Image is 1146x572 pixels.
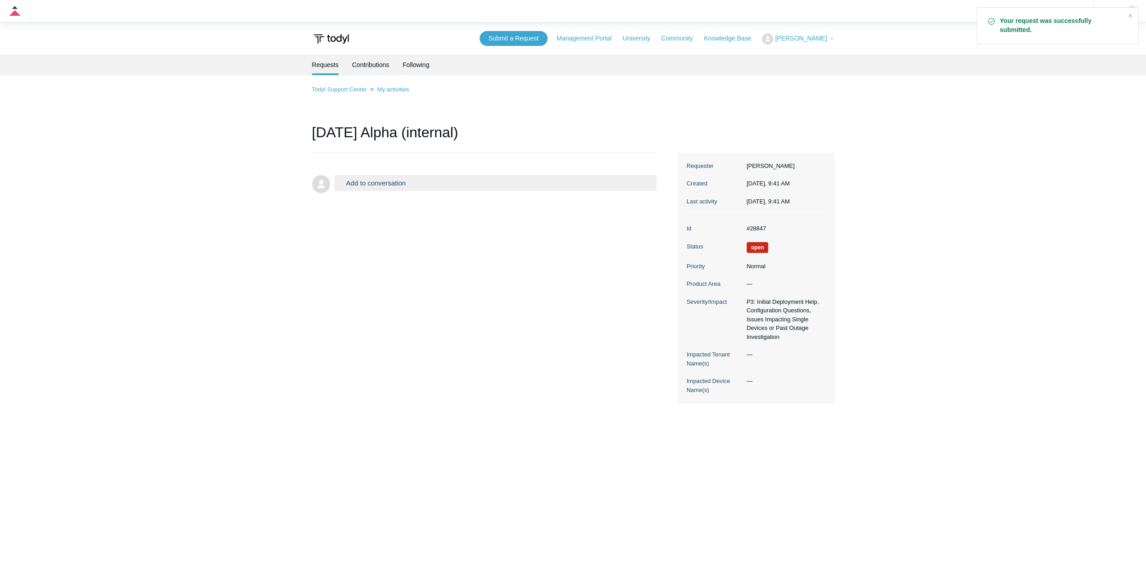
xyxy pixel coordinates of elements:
strong: Your request was successfully submitted. [1000,17,1120,35]
dt: Severity/Impact [687,297,742,306]
dt: Requester [687,162,742,171]
a: Following [403,54,429,75]
li: Todyl Support Center [312,86,369,93]
dd: [PERSON_NAME] [742,162,825,171]
a: My activities [377,86,409,93]
dt: Created [687,179,742,188]
a: Community [661,34,702,43]
li: Requests [312,54,339,75]
dd: P3: Initial Deployment Help, Configuration Questions, Issues Impacting Single Devices or Past Out... [742,297,825,342]
span: We are working on a response for you [747,242,769,253]
time: 10/10/2025, 09:41 [747,180,790,187]
dt: Impacted Device Name(s) [687,377,742,394]
li: My activities [368,86,409,93]
dd: — [742,377,825,386]
img: Todyl Support Center Help Center home page [312,31,350,47]
a: Contributions [352,54,390,75]
dt: Impacted Tenant Name(s) [687,350,742,368]
dt: Priority [687,262,742,271]
dt: Product Area [687,279,742,288]
dt: Status [687,242,742,251]
h1: [DATE] Alpha (internal) [312,122,657,153]
dt: Id [687,224,742,233]
a: Submit a Request [480,31,548,46]
a: Knowledge Base [704,34,760,43]
div: Close [1124,9,1137,22]
zd-hc-trigger: Click your profile icon to open the profile menu [1126,6,1137,17]
time: 10/10/2025, 09:41 [747,198,790,205]
dd: — [742,350,825,359]
dd: Normal [742,262,825,271]
button: [PERSON_NAME] [762,33,834,45]
dt: Last activity [687,197,742,206]
img: user avatar [1126,6,1137,17]
span: [PERSON_NAME] [775,35,827,42]
a: Todyl Support Center [312,86,367,93]
button: Add to conversation [335,175,657,191]
dd: — [742,279,825,288]
dd: #28847 [742,224,825,233]
a: Management Portal [557,34,621,43]
a: University [622,34,659,43]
